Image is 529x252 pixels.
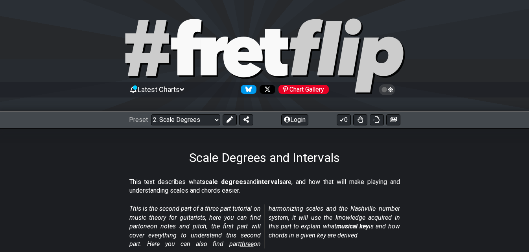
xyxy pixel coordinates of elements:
button: 0 [337,114,351,125]
button: Share Preset [239,114,253,125]
a: #fretflip at Pinterest [275,85,329,94]
button: Toggle Dexterity for all fretkits [353,114,367,125]
span: Toggle light / dark theme [383,86,392,93]
a: Follow #fretflip at X [256,85,275,94]
em: This is the second part of a three part tutorial on music theory for guitarists, here you can fin... [129,205,400,248]
strong: intervals [256,178,283,186]
h1: Scale Degrees and Intervals [189,150,340,165]
button: Print [370,114,384,125]
button: Login [281,114,308,125]
button: Edit Preset [223,114,237,125]
span: Latest Charts [138,85,180,94]
p: This text describes what and are, and how that will make playing and understanding scales and cho... [129,178,400,195]
span: three [240,240,254,248]
span: Preset [129,116,148,123]
button: Create image [386,114,400,125]
a: Follow #fretflip at Bluesky [238,85,256,94]
strong: musical key [336,223,369,230]
select: Preset [151,114,220,125]
strong: scale degrees [202,178,247,186]
div: Chart Gallery [278,85,329,94]
span: one [140,223,150,230]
